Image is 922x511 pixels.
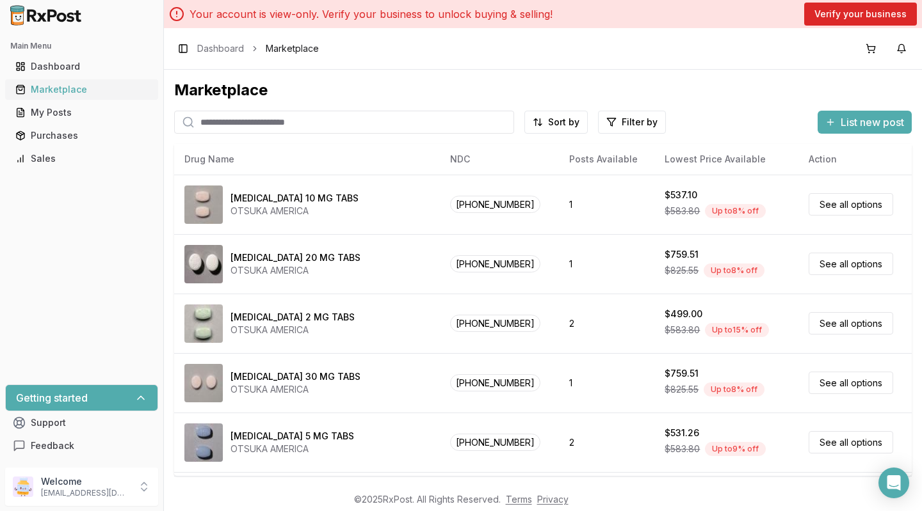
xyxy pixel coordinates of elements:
div: Marketplace [174,80,912,100]
div: OTSUKA AMERICA [230,205,359,217]
span: $583.80 [665,324,700,336]
td: 1 [559,353,655,413]
span: [PHONE_NUMBER] [450,374,540,391]
span: [PHONE_NUMBER] [450,196,540,213]
a: Dashboard [197,42,244,55]
div: [MEDICAL_DATA] 2 MG TABS [230,311,355,324]
div: $537.10 [665,189,697,201]
div: OTSUKA AMERICA [230,264,360,277]
img: Abilify 2 MG TABS [184,304,223,343]
div: Purchases [15,129,148,142]
button: Purchases [5,125,158,146]
img: Abilify 5 MG TABS [184,423,223,462]
td: 2 [559,294,655,353]
button: Verify your business [804,3,917,26]
div: [MEDICAL_DATA] 30 MG TABS [230,370,360,383]
div: Dashboard [15,60,148,73]
span: Sort by [548,116,579,129]
div: OTSUKA AMERICA [230,383,360,396]
div: $531.26 [665,427,699,439]
div: Up to 9 % off [705,442,766,456]
h2: Main Menu [10,41,153,51]
button: Feedback [5,434,158,457]
button: Support [5,411,158,434]
span: [PHONE_NUMBER] [450,255,540,272]
div: $499.00 [665,308,702,320]
a: Terms [506,494,532,505]
div: Up to 8 % off [704,382,764,397]
span: $825.55 [665,383,699,396]
span: List new post [841,114,904,130]
th: Drug Name [174,144,440,175]
span: Marketplace [266,42,319,55]
span: $825.55 [665,264,699,277]
img: Abilify 20 MG TABS [184,245,223,283]
div: Up to 15 % off [705,323,769,337]
span: Feedback [31,439,74,452]
div: Sales [15,152,148,165]
a: List new post [818,117,912,130]
p: Welcome [41,475,130,488]
span: $583.80 [665,443,700,455]
button: Filter by [598,111,666,134]
button: Sales [5,148,158,169]
div: $759.51 [665,248,699,261]
div: [MEDICAL_DATA] 5 MG TABS [230,430,354,443]
nav: breadcrumb [197,42,319,55]
a: See all options [809,253,893,275]
th: Action [798,144,912,175]
div: [MEDICAL_DATA] 10 MG TABS [230,192,359,205]
td: 1 [559,175,655,234]
p: Your account is view-only. Verify your business to unlock buying & selling! [190,6,553,22]
h3: Getting started [16,390,88,405]
th: NDC [440,144,559,175]
th: Posts Available [559,144,655,175]
div: [MEDICAL_DATA] 20 MG TABS [230,251,360,264]
div: OTSUKA AMERICA [230,443,354,455]
a: See all options [809,193,893,216]
a: See all options [809,431,893,453]
img: RxPost Logo [5,5,87,26]
div: Open Intercom Messenger [878,468,909,498]
td: 2 [559,413,655,472]
img: User avatar [13,476,33,497]
a: Privacy [537,494,569,505]
button: Marketplace [5,79,158,100]
img: Abilify 30 MG TABS [184,364,223,402]
span: Filter by [622,116,658,129]
div: Up to 8 % off [704,263,764,278]
span: $583.80 [665,205,700,217]
a: See all options [809,372,893,394]
div: $759.51 [665,367,699,380]
div: Marketplace [15,83,148,96]
span: [PHONE_NUMBER] [450,434,540,451]
th: Lowest Price Available [654,144,798,175]
a: Sales [10,147,153,170]
span: [PHONE_NUMBER] [450,315,540,332]
button: My Posts [5,102,158,123]
button: List new post [818,111,912,134]
a: My Posts [10,101,153,124]
a: Purchases [10,124,153,147]
td: 1 [559,234,655,294]
div: My Posts [15,106,148,119]
a: Marketplace [10,78,153,101]
a: See all options [809,312,893,334]
div: Up to 8 % off [705,204,766,218]
a: Dashboard [10,55,153,78]
p: [EMAIL_ADDRESS][DOMAIN_NAME] [41,488,130,498]
button: Dashboard [5,56,158,77]
button: Sort by [524,111,588,134]
img: Abilify 10 MG TABS [184,185,223,224]
div: OTSUKA AMERICA [230,324,355,336]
